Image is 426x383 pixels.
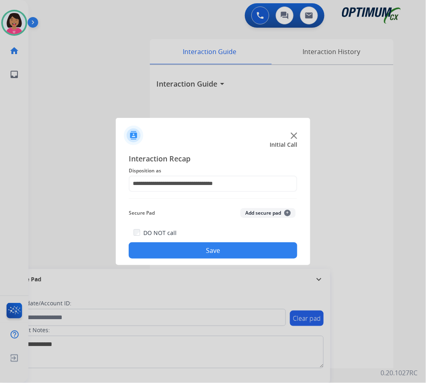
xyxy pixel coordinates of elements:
button: Save [129,242,297,259]
span: + [284,210,291,216]
span: Interaction Recap [129,153,297,166]
span: Initial Call [270,141,297,149]
button: Add secure pad+ [240,208,296,218]
img: contactIcon [124,126,143,145]
span: Secure Pad [129,208,155,218]
p: 0.20.1027RC [381,368,418,378]
label: DO NOT call [143,229,177,237]
img: contact-recap-line.svg [129,198,297,199]
span: Disposition as [129,166,297,176]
